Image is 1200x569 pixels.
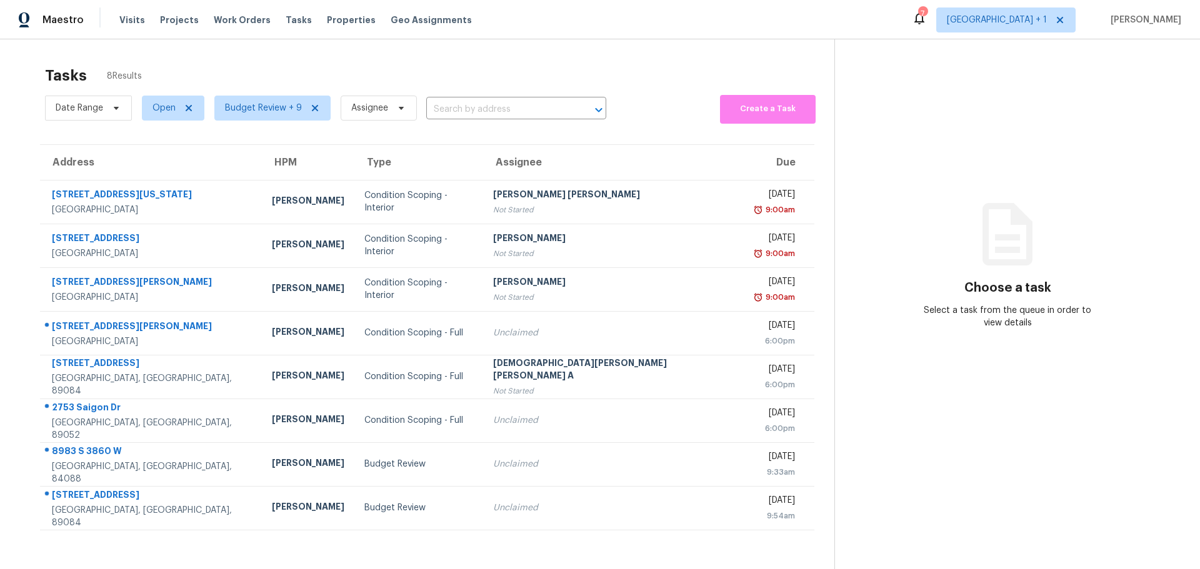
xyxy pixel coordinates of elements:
div: [PERSON_NAME] [272,325,344,341]
span: [GEOGRAPHIC_DATA] + 1 [947,14,1047,26]
input: Search by address [426,100,571,119]
div: 9:54am [754,510,795,522]
div: 6:00pm [754,422,795,435]
th: Assignee [483,145,744,180]
div: 8983 S 3860 W [52,445,252,460]
span: Open [152,102,176,114]
div: Select a task from the queue in order to view details [921,304,1094,329]
span: Properties [327,14,376,26]
div: 6:00pm [754,335,795,347]
div: [PERSON_NAME] [272,194,344,210]
div: [GEOGRAPHIC_DATA] [52,335,252,348]
img: Overdue Alarm Icon [753,247,763,260]
div: [DATE] [754,275,795,291]
div: [DATE] [754,407,795,422]
span: Maestro [42,14,84,26]
div: [PERSON_NAME] [272,457,344,472]
div: [GEOGRAPHIC_DATA] [52,247,252,260]
button: Open [590,101,607,119]
div: Unclaimed [493,458,734,470]
h2: Tasks [45,69,87,82]
div: [GEOGRAPHIC_DATA], [GEOGRAPHIC_DATA], 84088 [52,460,252,485]
div: [STREET_ADDRESS][PERSON_NAME] [52,275,252,291]
div: 9:00am [763,291,795,304]
h3: Choose a task [964,282,1051,294]
span: Work Orders [214,14,271,26]
div: Not Started [493,291,734,304]
div: [DATE] [754,188,795,204]
th: HPM [262,145,354,180]
div: [STREET_ADDRESS] [52,357,252,372]
span: 8 Results [107,70,142,82]
div: [DATE] [754,363,795,379]
div: [GEOGRAPHIC_DATA], [GEOGRAPHIC_DATA], 89084 [52,504,252,529]
div: Unclaimed [493,327,734,339]
div: Condition Scoping - Interior [364,233,473,258]
div: [DATE] [754,494,795,510]
div: [PERSON_NAME] [493,275,734,291]
div: 2753 Saigon Dr [52,401,252,417]
span: Visits [119,14,145,26]
div: [DATE] [754,232,795,247]
div: Not Started [493,204,734,216]
span: Date Range [56,102,103,114]
div: Not Started [493,385,734,397]
div: Unclaimed [493,414,734,427]
span: Geo Assignments [391,14,472,26]
div: [GEOGRAPHIC_DATA], [GEOGRAPHIC_DATA], 89084 [52,372,252,397]
div: Budget Review [364,458,473,470]
div: [STREET_ADDRESS][PERSON_NAME] [52,320,252,335]
span: Create a Task [726,102,810,116]
div: [PERSON_NAME] [272,369,344,385]
span: Projects [160,14,199,26]
div: 9:00am [763,204,795,216]
div: [DATE] [754,450,795,466]
button: Create a Task [720,95,816,124]
div: [PERSON_NAME] [272,500,344,516]
div: [PERSON_NAME] [493,232,734,247]
div: Unclaimed [493,502,734,514]
div: [GEOGRAPHIC_DATA] [52,204,252,216]
div: Budget Review [364,502,473,514]
div: Condition Scoping - Interior [364,277,473,302]
span: Assignee [351,102,388,114]
div: 9:33am [754,466,795,478]
span: Tasks [286,16,312,24]
div: 7 [918,7,927,20]
span: [PERSON_NAME] [1106,14,1181,26]
div: [DEMOGRAPHIC_DATA][PERSON_NAME] [PERSON_NAME] A [493,357,734,385]
div: [GEOGRAPHIC_DATA], [GEOGRAPHIC_DATA], 89052 [52,417,252,442]
div: [PERSON_NAME] [272,413,344,428]
th: Type [354,145,483,180]
div: [GEOGRAPHIC_DATA] [52,291,252,304]
div: [DATE] [754,319,795,335]
div: [PERSON_NAME] [PERSON_NAME] [493,188,734,204]
div: [PERSON_NAME] [272,238,344,254]
div: [STREET_ADDRESS][US_STATE] [52,188,252,204]
span: Budget Review + 9 [225,102,302,114]
img: Overdue Alarm Icon [753,204,763,216]
div: Not Started [493,247,734,260]
div: [STREET_ADDRESS] [52,232,252,247]
div: [PERSON_NAME] [272,282,344,297]
div: Condition Scoping - Full [364,370,473,383]
th: Address [40,145,262,180]
div: 6:00pm [754,379,795,391]
img: Overdue Alarm Icon [753,291,763,304]
div: Condition Scoping - Interior [364,189,473,214]
th: Due [744,145,814,180]
div: 9:00am [763,247,795,260]
div: [STREET_ADDRESS] [52,488,252,504]
div: Condition Scoping - Full [364,414,473,427]
div: Condition Scoping - Full [364,327,473,339]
